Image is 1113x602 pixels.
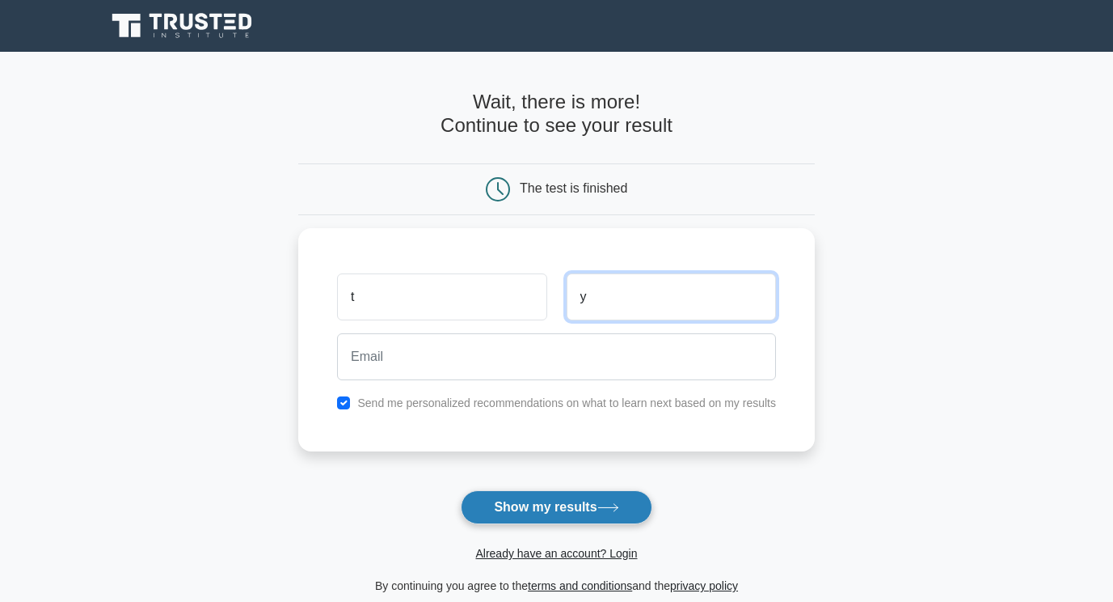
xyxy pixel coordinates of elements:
[461,490,651,524] button: Show my results
[337,333,776,380] input: Email
[298,91,815,138] h4: Wait, there is more! Continue to see your result
[520,181,627,195] div: The test is finished
[528,579,632,592] a: terms and conditions
[670,579,738,592] a: privacy policy
[357,396,776,409] label: Send me personalized recommendations on what to learn next based on my results
[289,576,824,596] div: By continuing you agree to the and the
[567,273,776,320] input: Last name
[337,273,546,320] input: First name
[475,547,637,560] a: Already have an account? Login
